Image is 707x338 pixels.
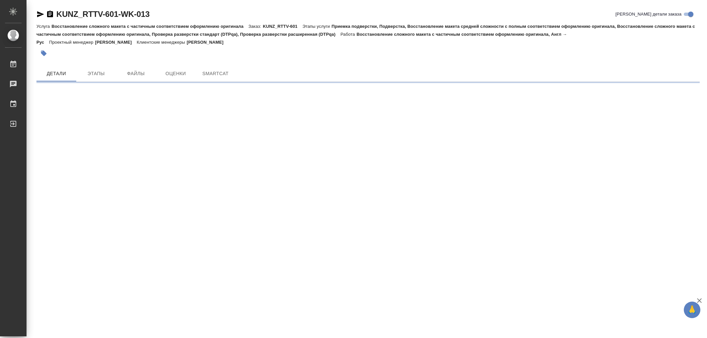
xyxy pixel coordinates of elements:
button: Скопировать ссылку [46,10,54,18]
p: Проектный менеджер [49,40,95,45]
button: 🙏 [684,302,700,318]
p: Приемка подверстки, Подверстка, Восстановление макета средней сложности с полным соответствием оф... [36,24,695,37]
p: Этапы услуги [302,24,331,29]
p: Заказ: [249,24,263,29]
p: [PERSON_NAME] [187,40,228,45]
span: Детали [40,70,72,78]
span: Этапы [80,70,112,78]
span: [PERSON_NAME] детали заказа [616,11,681,18]
span: Оценки [160,70,192,78]
button: Скопировать ссылку для ЯМессенджера [36,10,44,18]
p: Восстановление сложного макета с частичным соответствием оформлению оригинала [51,24,248,29]
span: 🙏 [686,303,698,317]
p: Услуга [36,24,51,29]
a: KUNZ_RTTV-601-WK-013 [56,10,149,19]
p: [PERSON_NAME] [95,40,137,45]
button: Добавить тэг [36,46,51,61]
p: KUNZ_RTTV-601 [263,24,302,29]
p: Клиентские менеджеры [137,40,187,45]
p: Работа [340,32,357,37]
span: Файлы [120,70,152,78]
span: SmartCat [200,70,231,78]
